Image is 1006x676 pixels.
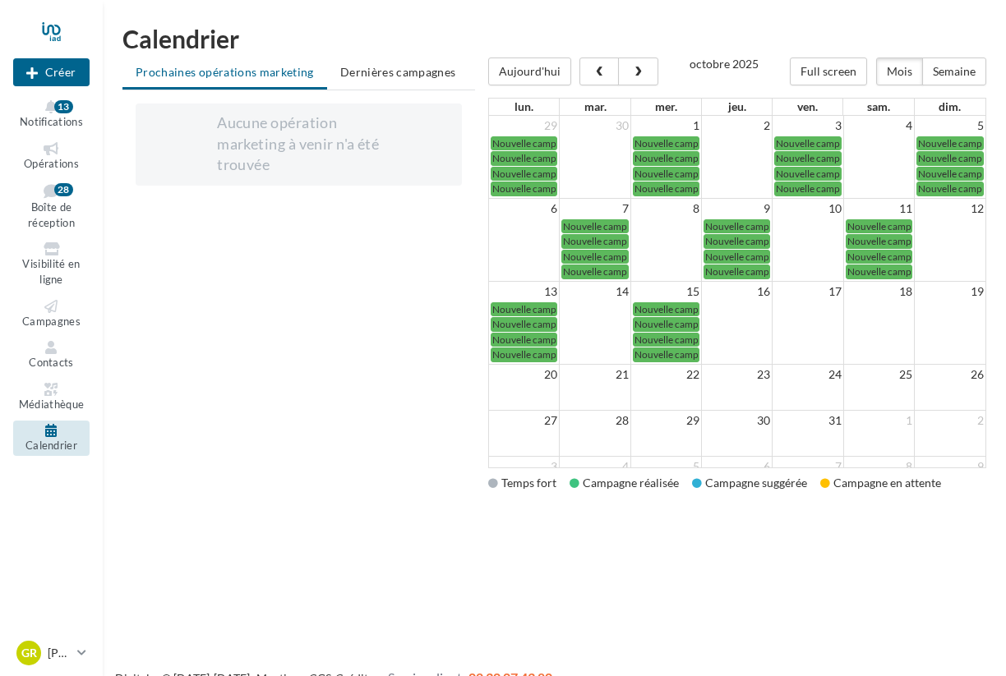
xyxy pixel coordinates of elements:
[774,167,841,181] a: Nouvelle campagne réseau social du [DATE] 10:01
[13,637,90,669] a: GR [PERSON_NAME]
[846,234,912,248] a: Nouvelle campagne réseau social du [DATE] 10:28
[560,116,630,136] td: 30
[916,167,984,181] a: Nouvelle campagne réseau social du [DATE] 10:07
[563,235,778,247] span: Nouvelle campagne réseau social du [DATE] 10:15
[492,182,707,195] span: Nouvelle campagne réseau social du [DATE] 09:50
[217,113,380,176] div: Aucune opération marketing à venir n'a été trouvée
[13,379,90,415] a: Médiathèque
[916,182,984,195] a: Nouvelle campagne réseau social du [DATE] 10:07
[489,456,560,476] td: 3
[915,281,985,301] td: 19
[29,356,74,369] span: Contacts
[13,338,90,373] a: Contacts
[633,302,699,316] a: Nouvelle campagne réseau social du [DATE] 10:51
[633,151,699,165] a: Nouvelle campagne réseau social du [DATE] 09:53
[24,157,79,170] span: Opérations
[22,258,80,287] span: Visibilité en ligne
[702,456,773,476] td: 6
[560,281,630,301] td: 14
[13,58,90,86] button: Créer
[13,239,90,289] a: Visibilité en ligne
[630,116,701,136] td: 1
[773,116,843,136] td: 3
[704,264,770,278] a: Nouvelle campagne réseau social du [DATE] 10:19
[630,410,701,430] td: 29
[25,439,77,452] span: Calendrier
[491,317,558,331] a: Nouvelle campagne réseau social du [DATE] 10:42
[916,136,984,150] a: Nouvelle campagne réseau social du [DATE] 10:07
[916,151,984,165] a: Nouvelle campagne réseau social du [DATE] 10:07
[561,264,628,278] a: Nouvelle campagne réseau social du [DATE] 10:15
[630,99,701,115] th: mer.
[492,303,707,315] span: Nouvelle campagne réseau social du [DATE] 10:42
[846,219,912,233] a: Nouvelle campagne réseau social du [DATE] 10:28
[492,168,707,180] span: Nouvelle campagne réseau social du [DATE] 09:50
[561,250,628,264] a: Nouvelle campagne réseau social du [DATE] 10:15
[635,318,849,330] span: Nouvelle campagne réseau social du [DATE] 10:51
[491,302,558,316] a: Nouvelle campagne réseau social du [DATE] 10:42
[630,456,701,476] td: 5
[774,136,841,150] a: Nouvelle campagne réseau social du [DATE] 10:01
[492,333,707,346] span: Nouvelle campagne réseau social du [DATE] 10:42
[702,198,773,218] td: 9
[776,152,990,164] span: Nouvelle campagne réseau social du [DATE] 10:01
[633,317,699,331] a: Nouvelle campagne réseau social du [DATE] 10:51
[633,347,699,361] a: Nouvelle campagne réseau social du [DATE] 10:51
[876,57,923,85] button: Mois
[489,116,560,136] td: 29
[915,456,985,476] td: 9
[843,116,914,136] td: 4
[704,219,770,233] a: Nouvelle campagne réseau social du [DATE] 10:19
[702,364,773,384] td: 23
[705,265,920,278] span: Nouvelle campagne réseau social du [DATE] 10:19
[922,57,986,85] button: Semaine
[491,333,558,347] a: Nouvelle campagne réseau social du [DATE] 10:42
[54,183,73,196] div: 28
[820,475,941,491] div: Campagne en attente
[136,65,314,79] span: Prochaines opérations marketing
[13,58,90,86] div: Nouvelle campagne
[491,167,558,181] a: Nouvelle campagne réseau social du [DATE] 09:50
[846,250,912,264] a: Nouvelle campagne réseau social du [DATE] 10:28
[560,364,630,384] td: 21
[492,152,707,164] span: Nouvelle campagne réseau social du [DATE] 09:50
[702,116,773,136] td: 2
[492,137,707,149] span: Nouvelle campagne réseau social du [DATE] 09:50
[54,100,73,113] div: 13
[122,26,986,51] h1: Calendrier
[635,182,849,195] span: Nouvelle campagne réseau social du [DATE] 09:53
[773,281,843,301] td: 17
[843,198,914,218] td: 11
[701,99,772,115] th: jeu.
[561,234,628,248] a: Nouvelle campagne réseau social du [DATE] 10:15
[561,219,628,233] a: Nouvelle campagne réseau social du [DATE] 10:15
[635,303,849,315] span: Nouvelle campagne réseau social du [DATE] 10:51
[492,348,707,361] span: Nouvelle campagne réseau social du [DATE] 10:42
[20,115,83,128] span: Notifications
[491,347,558,361] a: Nouvelle campagne réseau social du [DATE] 10:42
[13,297,90,332] a: Campagnes
[563,265,778,278] span: Nouvelle campagne réseau social du [DATE] 10:15
[914,99,985,115] th: dim.
[560,410,630,430] td: 28
[843,410,914,430] td: 1
[48,645,71,661] p: [PERSON_NAME]
[488,475,556,491] div: Temps fort
[705,220,920,232] span: Nouvelle campagne réseau social du [DATE] 10:19
[915,410,985,430] td: 2
[633,136,699,150] a: Nouvelle campagne réseau social du [DATE] 09:53
[21,645,37,661] span: GR
[774,151,841,165] a: Nouvelle campagne réseau social du [DATE] 10:01
[19,398,85,411] span: Médiathèque
[635,348,849,361] span: Nouvelle campagne réseau social du [DATE] 10:51
[635,137,849,149] span: Nouvelle campagne réseau social du [DATE] 09:53
[560,198,630,218] td: 7
[773,456,843,476] td: 7
[28,201,75,230] span: Boîte de réception
[630,198,701,218] td: 8
[633,333,699,347] a: Nouvelle campagne réseau social du [DATE] 10:51
[22,315,81,328] span: Campagnes
[692,475,807,491] div: Campagne suggérée
[492,318,707,330] span: Nouvelle campagne réseau social du [DATE] 10:42
[570,475,679,491] div: Campagne réalisée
